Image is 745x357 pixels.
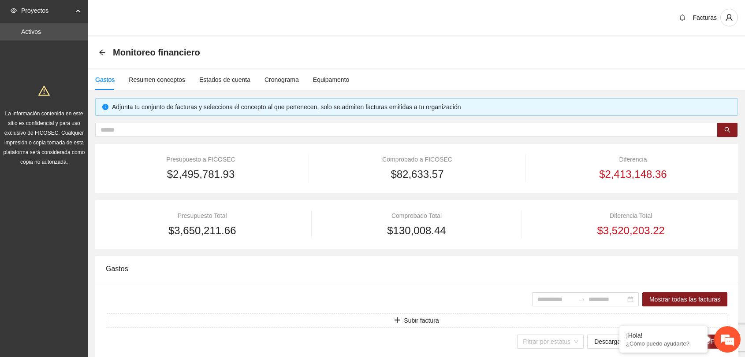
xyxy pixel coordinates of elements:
[394,317,400,324] span: plus
[99,49,106,56] span: arrow-left
[599,166,667,183] span: $2,413,148.36
[717,123,738,137] button: search
[4,110,85,165] span: La información contenida en este sitio es confidencial y para uso exclusivo de FICOSEC. Cualquier...
[95,75,115,85] div: Gastos
[106,313,727,328] button: plusSubir factura
[626,340,701,347] p: ¿Cómo puedo ayudarte?
[106,211,299,221] div: Presupuesto Total
[578,296,585,303] span: to
[391,166,443,183] span: $82,633.57
[112,102,731,112] div: Adjunta tu conjunto de facturas y selecciona el concepto al que pertenecen, solo se admiten factu...
[693,14,717,21] span: Facturas
[675,11,689,25] button: bell
[594,337,644,346] span: Descargar reporte
[21,2,73,19] span: Proyectos
[199,75,250,85] div: Estados de cuenta
[102,104,108,110] span: info-circle
[597,222,664,239] span: $3,520,203.22
[129,75,185,85] div: Resumen conceptos
[539,155,727,164] div: Diferencia
[168,222,236,239] span: $3,650,211.66
[404,316,439,325] span: Subir factura
[626,332,701,339] div: ¡Hola!
[387,222,446,239] span: $130,008.44
[587,335,651,349] button: Descargar reporte
[720,9,738,26] button: user
[534,211,727,221] div: Diferencia Total
[11,7,17,14] span: eye
[322,155,513,164] div: Comprobado a FICOSEC
[313,75,350,85] div: Equipamento
[106,256,727,281] div: Gastos
[642,292,727,306] button: Mostrar todas las facturas
[721,14,738,22] span: user
[724,127,730,134] span: search
[38,85,50,96] span: warning
[649,294,720,304] span: Mostrar todas las facturas
[578,296,585,303] span: swap-right
[676,14,689,21] span: bell
[106,155,296,164] div: Presupuesto a FICOSEC
[167,166,235,183] span: $2,495,781.93
[21,28,41,35] a: Activos
[324,211,508,221] div: Comprobado Total
[99,49,106,56] div: Back
[264,75,299,85] div: Cronograma
[113,45,200,59] span: Monitoreo financiero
